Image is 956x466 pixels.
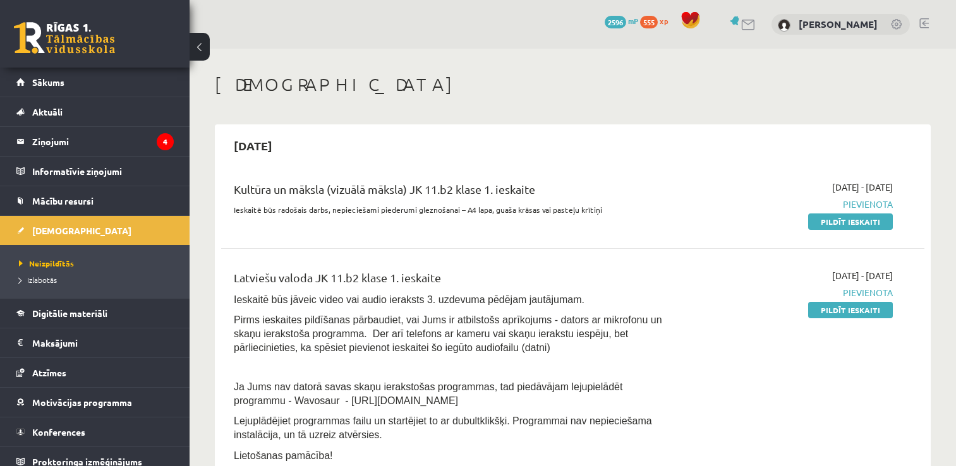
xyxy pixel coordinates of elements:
[16,216,174,245] a: [DEMOGRAPHIC_DATA]
[832,181,893,194] span: [DATE] - [DATE]
[32,397,132,408] span: Motivācijas programma
[16,97,174,126] a: Aktuāli
[16,157,174,186] a: Informatīvie ziņojumi
[234,181,667,204] div: Kultūra un māksla (vizuālā māksla) JK 11.b2 klase 1. ieskaite
[234,415,652,440] span: Lejuplādējiet programmas failu un startējiet to ar dubultklikšķi. Programmai nav nepieciešama ins...
[221,131,285,160] h2: [DATE]
[32,367,66,378] span: Atzīmes
[32,225,131,236] span: [DEMOGRAPHIC_DATA]
[640,16,658,28] span: 555
[16,328,174,357] a: Maksājumi
[234,204,667,215] p: Ieskaitē būs radošais darbs, nepieciešami piederumi gleznošanai – A4 lapa, guaša krāsas vai paste...
[19,275,57,285] span: Izlabotās
[19,274,177,285] a: Izlabotās
[799,18,878,30] a: [PERSON_NAME]
[215,74,931,95] h1: [DEMOGRAPHIC_DATA]
[32,157,174,186] legend: Informatīvie ziņojumi
[686,286,893,299] span: Pievienota
[32,426,85,438] span: Konferences
[234,269,667,292] div: Latviešu valoda JK 11.b2 klase 1. ieskaite
[16,358,174,387] a: Atzīmes
[32,195,94,206] span: Mācību resursi
[640,16,674,26] a: 555 xp
[832,269,893,282] span: [DATE] - [DATE]
[32,76,64,88] span: Sākums
[16,417,174,446] a: Konferences
[234,314,662,353] span: Pirms ieskaites pildīšanas pārbaudiet, vai Jums ir atbilstošs aprīkojums - dators ar mikrofonu un...
[234,294,584,305] span: Ieskaitē būs jāveic video vai audio ieraksts 3. uzdevuma pēdējam jautājumam.
[660,16,668,26] span: xp
[32,127,174,156] legend: Ziņojumi
[605,16,638,26] a: 2596 mP
[32,308,107,319] span: Digitālie materiāli
[16,127,174,156] a: Ziņojumi4
[686,198,893,211] span: Pievienota
[16,388,174,417] a: Motivācijas programma
[808,213,893,230] a: Pildīt ieskaiti
[32,106,63,117] span: Aktuāli
[234,381,622,406] span: Ja Jums nav datorā savas skaņu ierakstošas programmas, tad piedāvājam lejupielādēt programmu - Wa...
[605,16,626,28] span: 2596
[16,186,174,215] a: Mācību resursi
[32,328,174,357] legend: Maksājumi
[808,302,893,318] a: Pildīt ieskaiti
[14,22,115,54] a: Rīgas 1. Tālmācības vidusskola
[19,258,74,268] span: Neizpildītās
[19,258,177,269] a: Neizpildītās
[16,68,174,97] a: Sākums
[16,299,174,328] a: Digitālie materiāli
[234,450,333,461] span: Lietošanas pamācība!
[628,16,638,26] span: mP
[157,133,174,150] i: 4
[778,19,790,32] img: Anastasija Katkova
